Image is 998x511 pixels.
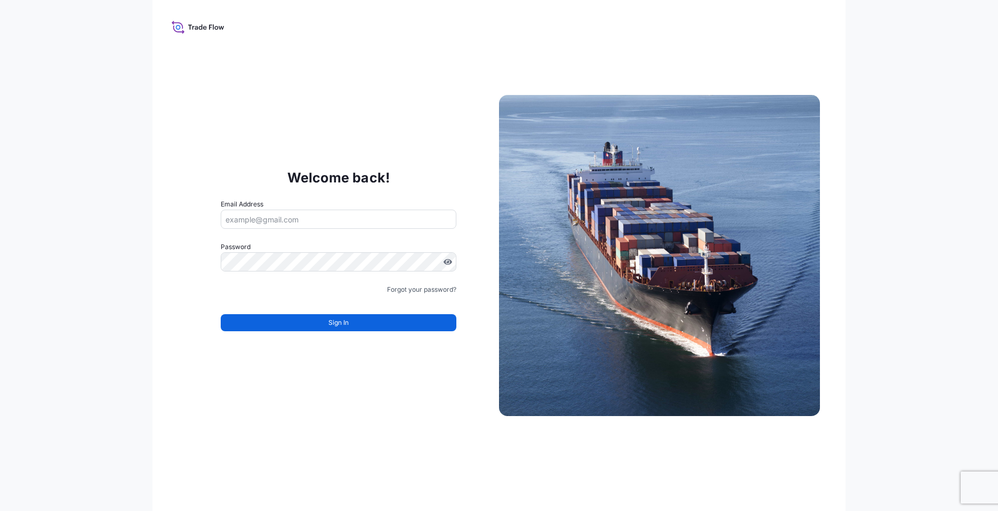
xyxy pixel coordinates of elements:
label: Password [221,242,456,252]
button: Show password [444,258,452,266]
img: Ship illustration [499,95,820,416]
label: Email Address [221,199,263,210]
p: Welcome back! [287,169,390,186]
input: example@gmail.com [221,210,456,229]
a: Forgot your password? [387,284,456,295]
button: Sign In [221,314,456,331]
span: Sign In [328,317,349,328]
